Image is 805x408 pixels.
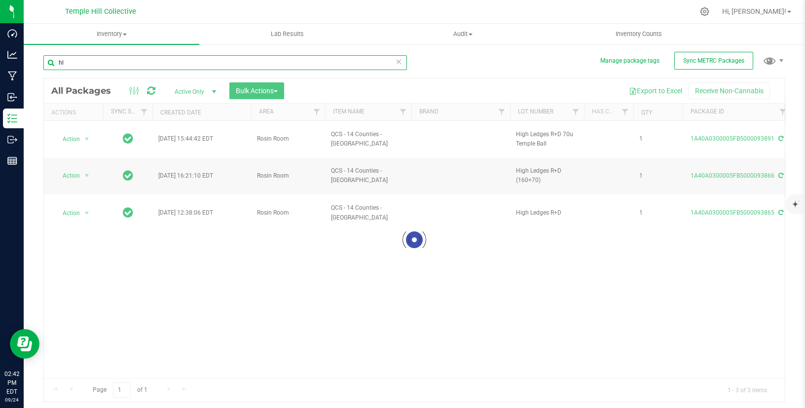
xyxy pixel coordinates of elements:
span: Sync METRC Packages [683,57,744,64]
inline-svg: Manufacturing [7,71,17,81]
inline-svg: Inventory [7,113,17,123]
inline-svg: Inbound [7,92,17,102]
inline-svg: Analytics [7,50,17,60]
span: Inventory Counts [602,30,675,38]
a: Audit [375,24,551,44]
span: Hi, [PERSON_NAME]! [722,7,786,15]
iframe: Resource center [10,329,39,359]
a: Inventory [24,24,199,44]
button: Manage package tags [600,57,659,65]
inline-svg: Reports [7,156,17,166]
span: Clear [395,55,402,68]
inline-svg: Outbound [7,135,17,145]
a: Inventory Counts [551,24,727,44]
a: Lab Results [199,24,375,44]
span: Lab Results [257,30,317,38]
span: Audit [376,30,550,38]
span: Inventory [24,30,199,38]
p: 02:42 PM EDT [4,370,19,396]
button: Sync METRC Packages [674,52,753,70]
input: Search Package ID, Item Name, SKU, Lot or Part Number... [43,55,407,70]
div: Manage settings [698,7,711,16]
inline-svg: Dashboard [7,29,17,38]
span: Temple Hill Collective [65,7,136,16]
p: 09/24 [4,396,19,404]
